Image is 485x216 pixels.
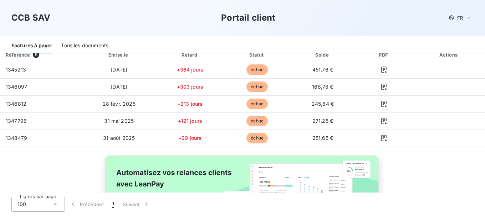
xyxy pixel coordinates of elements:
span: échue [246,81,268,92]
span: échue [246,64,268,75]
button: 1 [108,197,118,212]
div: Statut [225,51,289,58]
span: 451,76 € [312,67,333,73]
span: [DATE] [111,67,127,73]
div: Tous les documents [61,38,108,53]
h3: Portail client [221,11,275,24]
span: 1348479 [6,135,27,141]
button: Précédent [65,197,108,212]
span: 1346097 [6,84,27,90]
span: 1 [112,201,114,208]
span: 1346812 [6,101,26,107]
div: Émise le [83,51,154,58]
h3: CCB SAV [11,11,50,24]
span: +303 jours [177,84,204,90]
span: 1345213 [6,67,26,73]
button: Suivant [118,197,154,212]
div: Factures à payer [11,38,52,53]
span: FR [457,15,463,21]
span: +364 jours [177,67,204,73]
div: Retard [157,51,223,58]
span: 100 [17,201,26,208]
span: 168,78 € [312,84,333,90]
div: PDF [357,51,412,58]
div: Référence [6,52,30,58]
span: 28 févr. 2025 [103,101,136,107]
span: +213 jours [177,101,203,107]
span: échue [246,133,268,143]
span: 245,84 € [312,101,334,107]
div: Solde [292,51,353,58]
span: 271,25 € [312,118,333,124]
span: 31 août 2025 [103,135,135,141]
span: 1347796 [6,118,27,124]
span: 5 [33,52,39,58]
span: échue [246,99,268,109]
span: +121 jours [178,118,203,124]
div: Actions [415,51,484,58]
span: [DATE] [111,84,127,90]
span: 251,65 € [312,135,333,141]
span: échue [246,116,268,126]
span: 31 mai 2025 [104,118,134,124]
span: +29 jours [178,135,201,141]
